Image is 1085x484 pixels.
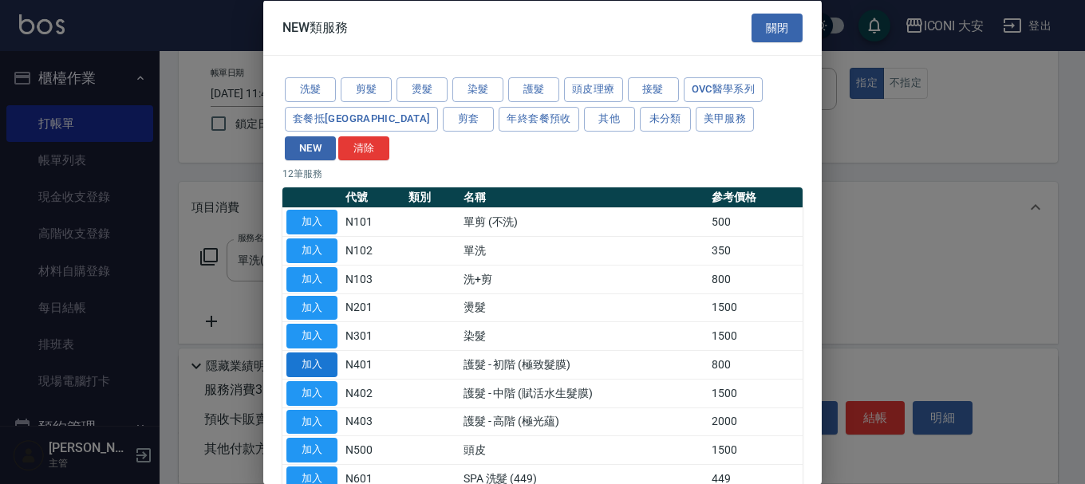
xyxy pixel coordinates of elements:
[640,106,691,131] button: 未分類
[443,106,494,131] button: 剪套
[341,293,404,322] td: N201
[338,136,389,160] button: 清除
[341,207,404,236] td: N101
[460,293,708,322] td: 燙髮
[285,77,336,102] button: 洗髮
[708,187,803,208] th: 參考價格
[286,238,337,263] button: 加入
[341,236,404,265] td: N102
[286,409,337,434] button: 加入
[286,380,337,405] button: 加入
[460,187,708,208] th: 名稱
[460,321,708,350] td: 染髮
[696,106,755,131] button: 美甲服務
[460,207,708,236] td: 單剪 (不洗)
[341,350,404,379] td: N401
[708,207,803,236] td: 500
[341,321,404,350] td: N301
[460,265,708,293] td: 洗+剪
[341,265,404,293] td: N103
[708,350,803,379] td: 800
[341,407,404,436] td: N403
[286,324,337,348] button: 加入
[285,136,336,160] button: NEW
[708,435,803,464] td: 1500
[460,379,708,407] td: 護髮 - 中階 (賦活水生髮膜)
[286,266,337,291] button: 加入
[564,77,623,102] button: 頭皮理療
[708,407,803,436] td: 2000
[341,77,392,102] button: 剪髮
[452,77,503,102] button: 染髮
[708,321,803,350] td: 1500
[628,77,679,102] button: 接髮
[397,77,448,102] button: 燙髮
[499,106,578,131] button: 年終套餐預收
[285,106,438,131] button: 套餐抵[GEOGRAPHIC_DATA]
[752,13,803,42] button: 關閉
[708,293,803,322] td: 1500
[286,295,337,320] button: 加入
[584,106,635,131] button: 其他
[708,265,803,293] td: 800
[282,167,803,181] p: 12 筆服務
[460,407,708,436] td: 護髮 - 高階 (極光蘊)
[286,438,337,462] button: 加入
[404,187,460,208] th: 類別
[282,19,348,35] span: NEW類服務
[341,187,404,208] th: 代號
[341,379,404,407] td: N402
[708,379,803,407] td: 1500
[684,77,763,102] button: ovc醫學系列
[460,435,708,464] td: 頭皮
[708,236,803,265] td: 350
[286,210,337,234] button: 加入
[508,77,559,102] button: 護髮
[286,352,337,377] button: 加入
[460,350,708,379] td: 護髮 - 初階 (極致髮膜)
[341,435,404,464] td: N500
[460,236,708,265] td: 單洗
